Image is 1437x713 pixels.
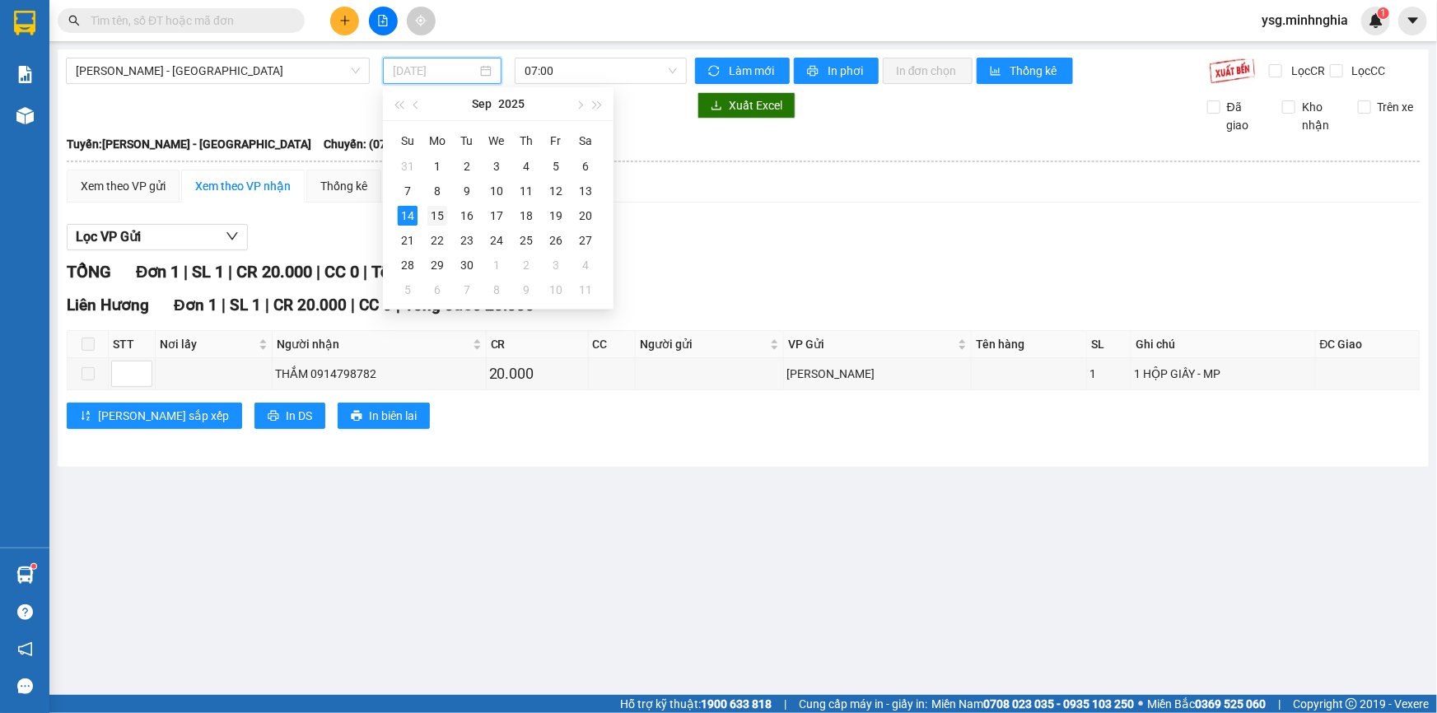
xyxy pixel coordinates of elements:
[17,604,33,620] span: question-circle
[422,154,452,179] td: 2025-09-01
[81,177,166,195] div: Xem theo VP gửi
[265,296,269,315] span: |
[511,228,541,253] td: 2025-09-25
[1195,697,1266,711] strong: 0369 525 060
[16,107,34,124] img: warehouse-icon
[541,228,571,253] td: 2025-09-26
[452,228,482,253] td: 2025-09-23
[546,255,566,275] div: 3
[422,277,452,302] td: 2025-10-06
[415,15,427,26] span: aim
[571,128,600,154] th: Sa
[511,128,541,154] th: Th
[571,277,600,302] td: 2025-10-11
[324,262,359,282] span: CC 0
[320,177,367,195] div: Thống kê
[576,206,595,226] div: 20
[1131,331,1316,358] th: Ghi chú
[729,62,777,80] span: Làm mới
[546,156,566,176] div: 5
[511,154,541,179] td: 2025-09-04
[541,154,571,179] td: 2025-09-05
[546,231,566,250] div: 26
[990,65,1004,78] span: bar-chart
[222,296,226,315] span: |
[640,335,767,353] span: Người gửi
[398,231,418,250] div: 21
[511,277,541,302] td: 2025-10-09
[931,695,1134,713] span: Miền Nam
[482,128,511,154] th: We
[457,255,477,275] div: 30
[883,58,973,84] button: In đơn chọn
[487,181,506,201] div: 10
[1138,701,1143,707] span: ⚪️
[983,697,1134,711] strong: 0708 023 035 - 0935 103 250
[546,280,566,300] div: 10
[487,156,506,176] div: 3
[67,137,311,151] b: Tuyến: [PERSON_NAME] - [GEOGRAPHIC_DATA]
[422,228,452,253] td: 2025-09-22
[136,262,180,282] span: Đơn 1
[427,280,447,300] div: 6
[487,280,506,300] div: 8
[67,224,248,250] button: Lọc VP Gửi
[482,277,511,302] td: 2025-10-08
[482,179,511,203] td: 2025-09-10
[393,253,422,277] td: 2025-09-28
[489,362,586,385] div: 20.000
[275,365,483,383] div: THẮM 0914798782
[482,228,511,253] td: 2025-09-24
[80,410,91,423] span: sort-ascending
[977,58,1073,84] button: bar-chartThống kê
[369,7,398,35] button: file-add
[230,296,261,315] span: SL 1
[393,203,422,228] td: 2025-09-14
[516,156,536,176] div: 4
[1087,331,1131,358] th: SL
[16,566,34,584] img: warehouse-icon
[192,262,224,282] span: SL 1
[1295,98,1345,134] span: Kho nhận
[339,15,351,26] span: plus
[571,253,600,277] td: 2025-10-04
[695,58,790,84] button: syncLàm mới
[1380,7,1386,19] span: 1
[589,331,637,358] th: CC
[330,7,359,35] button: plus
[67,296,149,315] span: Liên Hương
[1089,365,1128,383] div: 1
[393,277,422,302] td: 2025-10-05
[427,156,447,176] div: 1
[1278,695,1281,713] span: |
[76,226,141,247] span: Lọc VP Gửi
[377,15,389,26] span: file-add
[226,230,239,243] span: down
[525,58,677,83] span: 07:00
[482,154,511,179] td: 2025-09-03
[698,92,795,119] button: downloadXuất Excel
[17,641,33,657] span: notification
[828,62,865,80] span: In phơi
[576,255,595,275] div: 4
[1346,62,1388,80] span: Lọc CC
[98,407,229,425] span: [PERSON_NAME] sắp xếp
[482,203,511,228] td: 2025-09-17
[457,156,477,176] div: 2
[16,66,34,83] img: solution-icon
[31,564,36,569] sup: 1
[482,253,511,277] td: 2025-10-01
[729,96,782,114] span: Xuất Excel
[427,231,447,250] div: 22
[7,103,286,130] b: GỬI : [GEOGRAPHIC_DATA]
[487,331,589,358] th: CR
[76,58,360,83] span: Phan Rí - Sài Gòn
[67,403,242,429] button: sort-ascending[PERSON_NAME] sắp xếp
[91,12,285,30] input: Tìm tên, số ĐT hoặc mã đơn
[546,206,566,226] div: 19
[516,231,536,250] div: 25
[95,40,108,53] span: environment
[398,255,418,275] div: 28
[338,403,430,429] button: printerIn biên lai
[541,179,571,203] td: 2025-09-12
